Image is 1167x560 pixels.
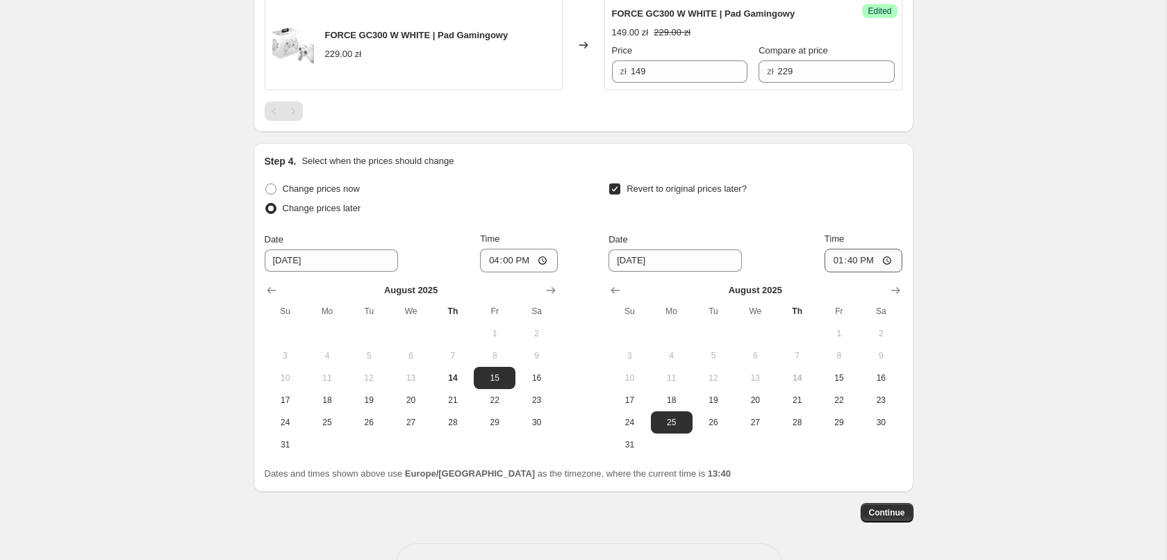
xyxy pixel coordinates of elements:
[776,367,818,389] button: Today Thursday August 14 2025
[438,306,468,317] span: Th
[479,328,510,339] span: 1
[306,345,348,367] button: Monday August 4 2025
[474,300,515,322] th: Friday
[866,372,896,384] span: 16
[395,350,426,361] span: 6
[886,281,905,300] button: Show next month, September 2025
[708,468,731,479] b: 13:40
[265,389,306,411] button: Sunday August 17 2025
[609,367,650,389] button: Sunday August 10 2025
[656,350,687,361] span: 4
[354,306,384,317] span: Tu
[776,389,818,411] button: Thursday August 21 2025
[609,249,742,272] input: 8/14/2025
[438,350,468,361] span: 7
[818,345,860,367] button: Friday August 8 2025
[651,411,693,434] button: Monday August 25 2025
[474,411,515,434] button: Friday August 29 2025
[265,411,306,434] button: Sunday August 24 2025
[860,300,902,322] th: Saturday
[438,417,468,428] span: 28
[781,350,812,361] span: 7
[866,395,896,406] span: 23
[693,300,734,322] th: Tuesday
[270,395,301,406] span: 17
[614,395,645,406] span: 17
[614,306,645,317] span: Su
[405,468,535,479] b: Europe/[GEOGRAPHIC_DATA]
[390,367,431,389] button: Wednesday August 13 2025
[312,306,342,317] span: Mo
[698,417,729,428] span: 26
[614,439,645,450] span: 31
[656,306,687,317] span: Mo
[479,306,510,317] span: Fr
[606,281,625,300] button: Show previous month, July 2025
[698,372,729,384] span: 12
[698,306,729,317] span: Tu
[354,395,384,406] span: 19
[651,389,693,411] button: Monday August 18 2025
[656,372,687,384] span: 11
[474,389,515,411] button: Friday August 22 2025
[609,234,627,245] span: Date
[265,367,306,389] button: Sunday August 10 2025
[306,389,348,411] button: Monday August 18 2025
[693,367,734,389] button: Tuesday August 12 2025
[306,367,348,389] button: Monday August 11 2025
[866,350,896,361] span: 9
[432,300,474,322] th: Thursday
[354,350,384,361] span: 5
[265,234,283,245] span: Date
[734,345,776,367] button: Wednesday August 6 2025
[740,417,770,428] span: 27
[270,417,301,428] span: 24
[265,434,306,456] button: Sunday August 31 2025
[354,417,384,428] span: 26
[265,249,398,272] input: 8/14/2025
[860,367,902,389] button: Saturday August 16 2025
[270,372,301,384] span: 10
[651,367,693,389] button: Monday August 11 2025
[693,389,734,411] button: Tuesday August 19 2025
[609,389,650,411] button: Sunday August 17 2025
[395,395,426,406] span: 20
[432,411,474,434] button: Thursday August 28 2025
[521,395,552,406] span: 23
[515,411,557,434] button: Saturday August 30 2025
[651,300,693,322] th: Monday
[781,395,812,406] span: 21
[432,345,474,367] button: Thursday August 7 2025
[262,281,281,300] button: Show previous month, July 2025
[734,389,776,411] button: Wednesday August 20 2025
[776,411,818,434] button: Thursday August 28 2025
[825,233,844,244] span: Time
[312,417,342,428] span: 25
[270,350,301,361] span: 3
[515,322,557,345] button: Saturday August 2 2025
[818,322,860,345] button: Friday August 1 2025
[479,417,510,428] span: 29
[825,249,902,272] input: 12:00
[515,367,557,389] button: Saturday August 16 2025
[824,395,854,406] span: 22
[824,372,854,384] span: 15
[698,395,729,406] span: 19
[609,411,650,434] button: Sunday August 24 2025
[480,233,499,244] span: Time
[861,503,913,522] button: Continue
[521,350,552,361] span: 9
[348,411,390,434] button: Tuesday August 26 2025
[656,417,687,428] span: 25
[283,203,361,213] span: Change prices later
[312,372,342,384] span: 11
[740,395,770,406] span: 20
[612,26,649,40] div: 149.00 zł
[620,66,627,76] span: zł
[265,468,731,479] span: Dates and times shown above use as the timezone, where the current time is
[474,367,515,389] button: Friday August 15 2025
[348,367,390,389] button: Tuesday August 12 2025
[734,411,776,434] button: Wednesday August 27 2025
[390,300,431,322] th: Wednesday
[265,345,306,367] button: Sunday August 3 2025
